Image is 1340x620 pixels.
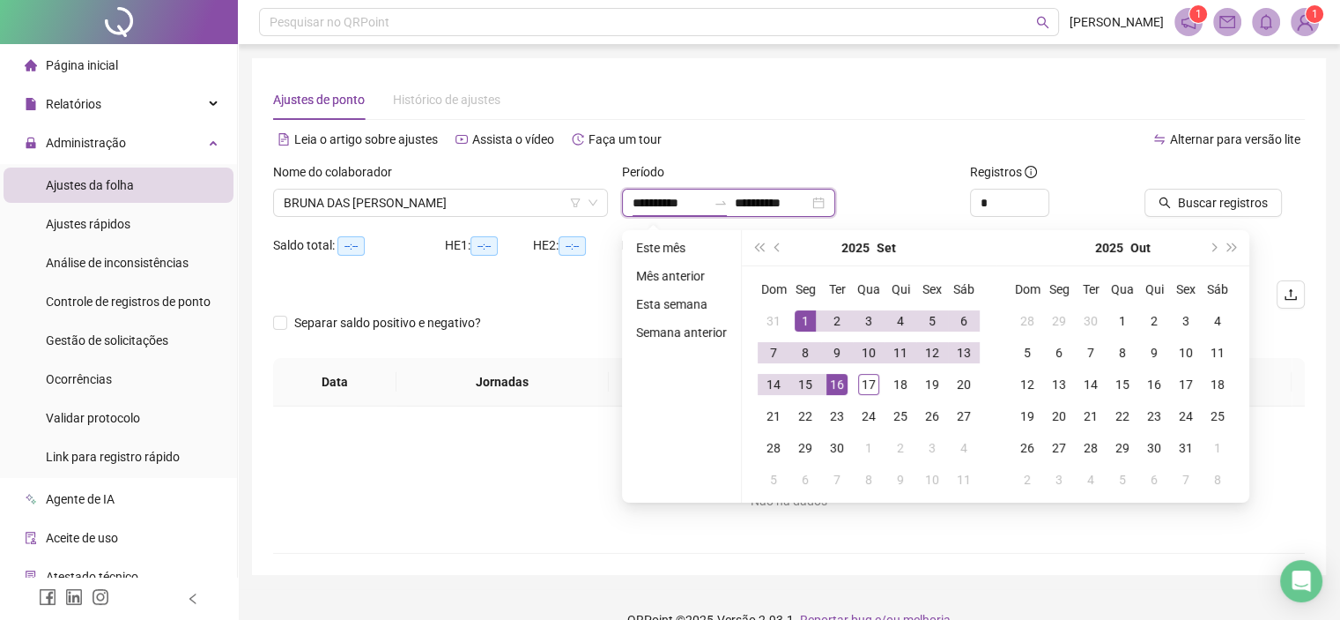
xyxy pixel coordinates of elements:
[714,196,728,210] span: to
[1170,400,1202,432] td: 2025-10-24
[1138,305,1170,337] td: 2025-10-02
[287,313,488,332] span: Separar saldo positivo e negativo?
[789,273,821,305] th: Seg
[1017,437,1038,459] div: 26
[763,406,784,427] div: 21
[948,400,980,432] td: 2025-09-27
[1080,342,1101,363] div: 7
[1017,469,1038,490] div: 2
[1043,400,1075,432] td: 2025-10-20
[953,437,974,459] div: 4
[1144,469,1165,490] div: 6
[890,469,911,490] div: 9
[1144,374,1165,395] div: 16
[1207,469,1228,490] div: 8
[885,337,916,369] td: 2025-09-11
[1202,432,1233,464] td: 2025-11-01
[1075,464,1107,496] td: 2025-11-04
[749,230,768,265] button: super-prev-year
[758,432,789,464] td: 2025-09-28
[885,305,916,337] td: 2025-09-04
[1070,12,1164,32] span: [PERSON_NAME]
[922,342,943,363] div: 12
[1043,337,1075,369] td: 2025-10-06
[1011,432,1043,464] td: 2025-10-26
[1107,369,1138,400] td: 2025-10-15
[1138,273,1170,305] th: Qui
[795,374,816,395] div: 15
[629,265,734,287] li: Mês anterior
[1107,400,1138,432] td: 2025-10-22
[1207,342,1228,363] div: 11
[821,305,853,337] td: 2025-09-02
[1036,16,1049,29] span: search
[821,432,853,464] td: 2025-09-30
[1075,400,1107,432] td: 2025-10-21
[1138,337,1170,369] td: 2025-10-09
[1043,464,1075,496] td: 2025-11-03
[916,369,948,400] td: 2025-09-19
[890,342,911,363] div: 11
[826,374,848,395] div: 16
[65,588,83,606] span: linkedin
[922,437,943,459] div: 3
[1107,432,1138,464] td: 2025-10-29
[1144,189,1282,217] button: Buscar registros
[46,217,130,231] span: Ajustes rápidos
[821,369,853,400] td: 2025-09-16
[1011,369,1043,400] td: 2025-10-12
[1175,310,1196,332] div: 3
[1202,337,1233,369] td: 2025-10-11
[284,190,597,216] span: BRUNA DAS DORES PEREIRA SANTOS
[885,273,916,305] th: Qui
[758,305,789,337] td: 2025-08-31
[46,411,140,425] span: Validar protocolo
[46,531,118,545] span: Aceite de uso
[25,137,37,149] span: lock
[622,162,676,182] label: Período
[25,532,37,544] span: audit
[1144,310,1165,332] div: 2
[1175,374,1196,395] div: 17
[1048,310,1070,332] div: 29
[858,342,879,363] div: 10
[890,374,911,395] div: 18
[1048,469,1070,490] div: 3
[609,358,741,407] th: Entrada 1
[1189,5,1207,23] sup: 1
[789,432,821,464] td: 2025-09-29
[46,58,118,72] span: Página inicial
[46,178,134,192] span: Ajustes da folha
[1175,406,1196,427] div: 24
[1144,342,1165,363] div: 9
[885,400,916,432] td: 2025-09-25
[1178,193,1268,213] span: Buscar registros
[1011,400,1043,432] td: 2025-10-19
[1138,432,1170,464] td: 2025-10-30
[922,469,943,490] div: 10
[841,230,870,265] button: year panel
[948,305,980,337] td: 2025-09-06
[294,132,438,146] span: Leia o artigo sobre ajustes
[821,337,853,369] td: 2025-09-09
[570,198,581,208] span: filter
[1048,374,1070,395] div: 13
[46,492,115,506] span: Agente de IA
[589,132,662,146] span: Faça um tour
[1138,369,1170,400] td: 2025-10-16
[1207,406,1228,427] div: 25
[1080,374,1101,395] div: 14
[1175,342,1196,363] div: 10
[1048,437,1070,459] div: 27
[763,469,784,490] div: 5
[1138,464,1170,496] td: 2025-11-06
[1170,132,1300,146] span: Alternar para versão lite
[885,432,916,464] td: 2025-10-02
[472,132,554,146] span: Assista o vídeo
[1202,273,1233,305] th: Sáb
[890,437,911,459] div: 2
[789,337,821,369] td: 2025-09-08
[1095,230,1123,265] button: year panel
[1017,374,1038,395] div: 12
[533,235,621,256] div: HE 2:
